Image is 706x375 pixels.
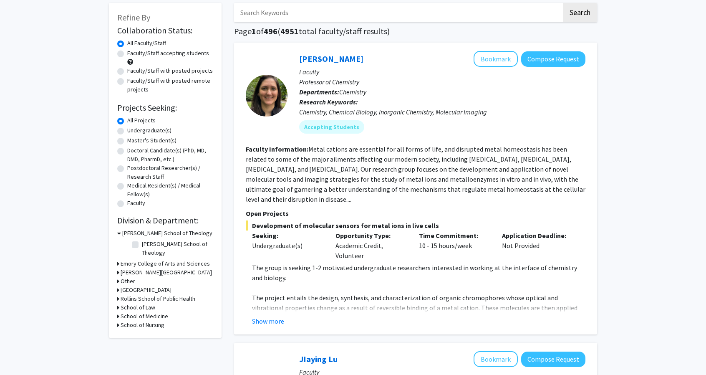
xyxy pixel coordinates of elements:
button: Compose Request to JIaying Lu [521,352,585,367]
p: Opportunity Type: [335,231,406,241]
span: Chemistry [339,88,366,96]
button: Compose Request to Daniela Buccella [521,51,585,67]
span: 1 [252,26,256,36]
h1: Page of ( total faculty/staff results) [234,26,597,36]
div: Undergraduate(s) [252,241,323,251]
h3: School of Medicine [121,312,168,321]
input: Search Keywords [234,3,562,22]
label: All Faculty/Staff [127,39,166,48]
label: Master's Student(s) [127,136,176,145]
label: Faculty/Staff accepting students [127,49,209,58]
h3: Other [121,277,135,286]
p: Seeking: [252,231,323,241]
b: Research Keywords: [299,98,358,106]
h3: [PERSON_NAME][GEOGRAPHIC_DATA] [121,268,212,277]
h3: [PERSON_NAME] School of Theology [122,229,212,238]
span: 4951 [280,26,299,36]
b: Faculty Information: [246,145,308,153]
button: Add JIaying Lu to Bookmarks [474,351,518,367]
p: Professor of Chemistry [299,77,585,87]
a: JIaying Lu [299,354,338,364]
button: Add Daniela Buccella to Bookmarks [474,51,518,67]
h3: Emory College of Arts and Sciences [121,259,210,268]
span: Refine By [117,12,150,23]
label: [PERSON_NAME] School of Theology [142,240,211,257]
h3: [GEOGRAPHIC_DATA] [121,286,171,294]
h3: School of Law [121,303,155,312]
button: Show more [252,316,284,326]
mat-chip: Accepting Students [299,120,364,134]
div: Academic Credit, Volunteer [329,231,413,261]
p: Time Commitment: [419,231,490,241]
div: Chemistry, Chemical Biology, Inorganic Chemistry, Molecular Imaging [299,107,585,117]
h3: Rollins School of Public Health [121,294,195,303]
label: Doctoral Candidate(s) (PhD, MD, DMD, PharmD, etc.) [127,146,213,164]
span: 496 [264,26,277,36]
b: Departments: [299,88,339,96]
p: Application Deadline: [502,231,573,241]
label: Postdoctoral Researcher(s) / Research Staff [127,164,213,181]
label: All Projects [127,116,156,125]
div: 10 - 15 hours/week [413,231,496,261]
iframe: Chat [6,337,35,369]
h2: Division & Department: [117,215,213,226]
label: Faculty/Staff with posted remote projects [127,76,213,94]
h3: School of Nursing [121,321,164,329]
span: Development of molecular sensors for metal ions in live cells [246,220,585,231]
h2: Collaboration Status: [117,25,213,35]
label: Undergraduate(s) [127,126,171,135]
h2: Projects Seeking: [117,103,213,113]
p: The group is seeking 1-2 motivated undergraduate researchers interested in working at the interfa... [252,263,585,283]
label: Faculty/Staff with posted projects [127,66,213,75]
p: Faculty [299,67,585,77]
p: Open Projects [246,208,585,218]
div: Not Provided [496,231,579,261]
p: The project entails the design, synthesis, and characterization of organic chromophores whose opt... [252,293,585,333]
button: Search [563,3,597,22]
label: Faculty [127,199,145,208]
a: [PERSON_NAME] [299,53,363,64]
label: Medical Resident(s) / Medical Fellow(s) [127,181,213,199]
fg-read-more: Metal cations are essential for all forms of life, and disrupted metal homeostasis has been relat... [246,145,585,203]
